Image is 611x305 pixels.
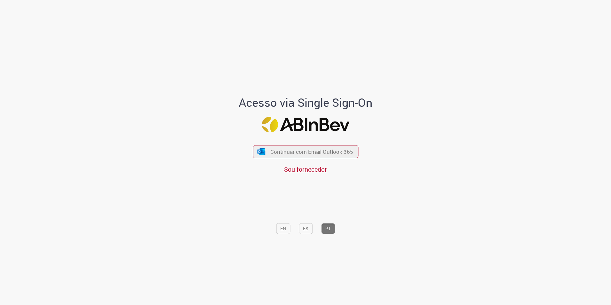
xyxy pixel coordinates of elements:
button: EN [276,223,290,234]
img: ícone Azure/Microsoft 360 [257,148,266,155]
button: PT [321,223,335,234]
a: Sou fornecedor [284,165,327,174]
img: Logo ABInBev [262,117,349,132]
h1: Acesso via Single Sign-On [217,96,394,109]
button: ES [299,223,313,234]
button: ícone Azure/Microsoft 360 Continuar com Email Outlook 365 [253,145,358,158]
span: Continuar com Email Outlook 365 [270,148,353,155]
